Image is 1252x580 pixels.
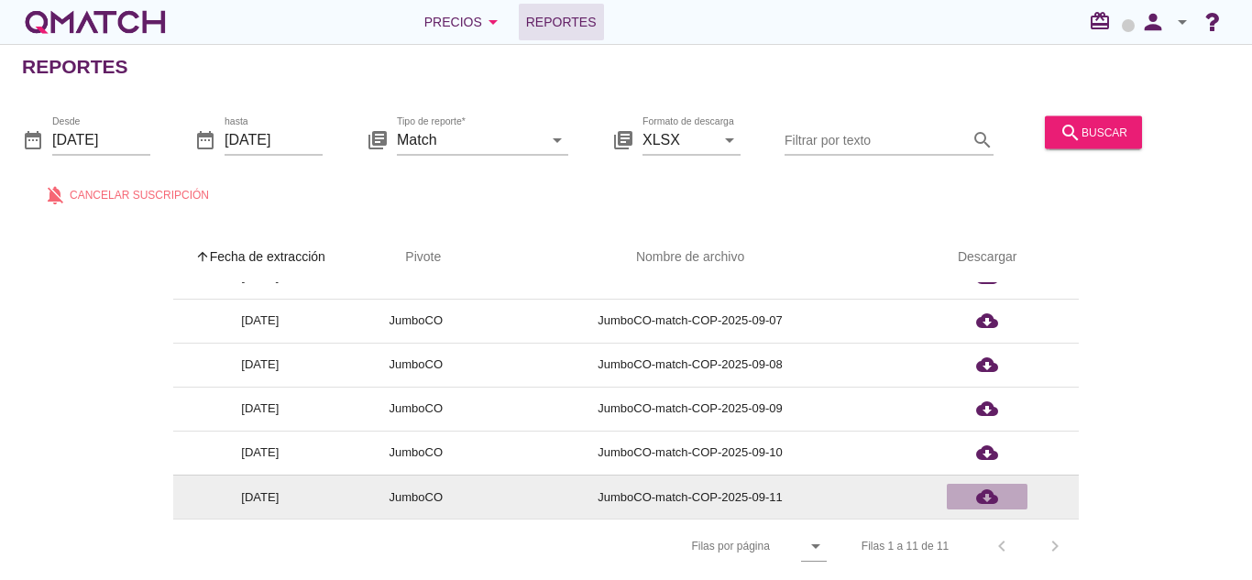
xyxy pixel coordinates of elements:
[347,232,485,283] th: Pivote: Not sorted. Activate to sort ascending.
[485,475,895,519] td: JumboCO-match-COP-2025-09-11
[347,387,485,431] td: JumboCO
[1045,115,1142,148] button: buscar
[976,442,998,464] i: cloud_download
[347,299,485,343] td: JumboCO
[173,343,347,387] td: [DATE]
[485,431,895,475] td: JumboCO-match-COP-2025-09-10
[1060,121,1127,143] div: buscar
[173,475,347,519] td: [DATE]
[1135,9,1171,35] i: person
[1060,121,1082,143] i: search
[194,128,216,150] i: date_range
[29,178,224,211] button: Cancelar suscripción
[485,299,895,343] td: JumboCO-match-COP-2025-09-07
[612,128,634,150] i: library_books
[508,520,826,573] div: Filas por página
[347,475,485,519] td: JumboCO
[526,11,597,33] span: Reportes
[347,431,485,475] td: JumboCO
[642,125,715,154] input: Formato de descarga
[519,4,604,40] a: Reportes
[70,186,209,202] span: Cancelar suscripción
[485,387,895,431] td: JumboCO-match-COP-2025-09-09
[173,431,347,475] td: [DATE]
[173,299,347,343] td: [DATE]
[485,343,895,387] td: JumboCO-match-COP-2025-09-08
[173,232,347,283] th: Fecha de extracción: Sorted ascending. Activate to sort descending.
[719,128,741,150] i: arrow_drop_down
[862,538,949,554] div: Filas 1 a 11 de 11
[397,125,543,154] input: Tipo de reporte*
[976,486,998,508] i: cloud_download
[976,354,998,376] i: cloud_download
[410,4,519,40] button: Precios
[976,310,998,332] i: cloud_download
[367,128,389,150] i: library_books
[895,232,1079,283] th: Descargar: Not sorted.
[424,11,504,33] div: Precios
[22,52,128,82] h2: Reportes
[482,11,504,33] i: arrow_drop_down
[1171,11,1193,33] i: arrow_drop_down
[485,232,895,283] th: Nombre de archivo: Not sorted.
[347,343,485,387] td: JumboCO
[173,387,347,431] td: [DATE]
[972,128,994,150] i: search
[805,535,827,557] i: arrow_drop_down
[225,125,323,154] input: hasta
[785,125,968,154] input: Filtrar por texto
[1089,10,1118,32] i: redeem
[546,128,568,150] i: arrow_drop_down
[195,249,210,264] i: arrow_upward
[44,183,70,205] i: notifications_off
[22,128,44,150] i: date_range
[976,398,998,420] i: cloud_download
[52,125,150,154] input: Desde
[22,4,169,40] a: white-qmatch-logo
